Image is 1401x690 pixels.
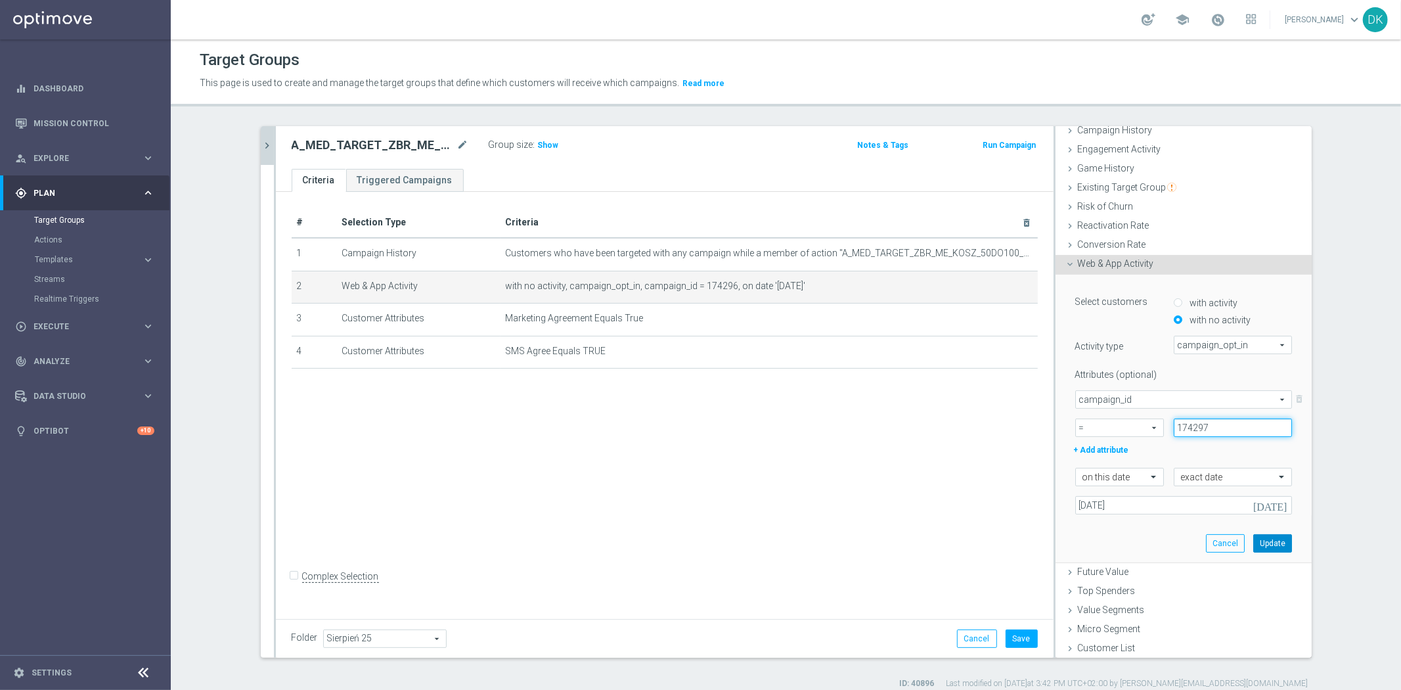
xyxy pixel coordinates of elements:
[13,667,25,679] i: settings
[1347,12,1362,27] span: keyboard_arrow_down
[1187,314,1251,326] label: with no activity
[292,336,336,369] td: 4
[14,83,155,94] button: equalizer Dashboard
[200,51,300,70] h1: Target Groups
[14,153,155,164] button: person_search Explore keyboard_arrow_right
[506,313,644,324] span: Marketing Agreement Equals True
[15,106,154,141] div: Mission Control
[33,392,142,400] span: Data Studio
[15,187,27,199] i: gps_fixed
[14,391,155,402] button: Data Studio keyboard_arrow_right
[1187,297,1238,309] label: with activity
[137,426,154,435] div: +10
[1065,336,1164,352] label: Activity type
[33,413,137,448] a: Optibot
[14,321,155,332] button: play_circle_outline Execute keyboard_arrow_right
[489,139,533,150] label: Group size
[506,217,539,227] span: Criteria
[1363,7,1388,32] div: DK
[292,208,336,238] th: #
[1078,624,1141,634] span: Micro Segment
[900,678,935,689] label: ID: 40896
[457,137,469,153] i: mode_edit
[34,269,169,289] div: Streams
[142,320,154,333] i: keyboard_arrow_right
[14,118,155,129] button: Mission Control
[533,139,535,150] label: :
[336,208,500,238] th: Selection Type
[142,355,154,367] i: keyboard_arrow_right
[34,294,137,304] a: Realtime Triggers
[538,141,559,150] span: Show
[1078,605,1145,615] span: Value Segments
[14,356,155,367] button: track_changes Analyze keyboard_arrow_right
[35,256,142,264] div: Templates
[856,138,910,152] button: Notes & Tags
[1078,144,1161,154] span: Engagement Activity
[1206,534,1245,553] button: Cancel
[292,271,336,304] td: 2
[200,78,679,88] span: This page is used to create and manage the target groups that define which customers will receive...
[14,426,155,436] button: lightbulb Optibot +10
[1253,534,1292,553] button: Update
[336,238,500,271] td: Campaign History
[15,413,154,448] div: Optibot
[1078,163,1135,173] span: Game History
[946,678,1308,689] label: Last modified on [DATE] at 3:42 PM UTC+02:00 by [PERSON_NAME][EMAIL_ADDRESS][DOMAIN_NAME]
[1078,643,1136,653] span: Customer List
[34,210,169,230] div: Target Groups
[34,215,137,225] a: Target Groups
[1253,496,1292,511] i: [DATE]
[336,336,500,369] td: Customer Attributes
[261,139,274,152] i: chevron_right
[1073,440,1168,457] label: + Add attribute
[142,390,154,402] i: keyboard_arrow_right
[292,137,455,153] h2: A_MED_TARGET_ZBR_ME_KOSZ_50DO100_020925_SMS
[1078,201,1134,212] span: Risk of Churn
[34,254,155,265] button: Templates keyboard_arrow_right
[1075,496,1292,515] input: Select date
[142,152,154,164] i: keyboard_arrow_right
[34,250,169,269] div: Templates
[15,356,27,367] i: track_changes
[336,271,500,304] td: Web & App Activity
[15,425,27,437] i: lightbulb
[142,187,154,199] i: keyboard_arrow_right
[15,187,142,199] div: Plan
[681,76,726,91] button: Read more
[292,169,346,192] a: Criteria
[34,230,169,250] div: Actions
[957,630,997,648] button: Cancel
[35,256,129,264] span: Templates
[33,357,142,365] span: Analyze
[34,274,137,285] a: Streams
[33,189,142,197] span: Plan
[261,126,274,165] button: chevron_right
[15,71,154,106] div: Dashboard
[1078,258,1154,269] span: Web & App Activity
[506,281,806,292] span: with no activity, campaign_opt_in, campaign_id = 174296, on date '[DATE]'
[15,152,142,164] div: Explore
[33,106,154,141] a: Mission Control
[292,304,336,336] td: 3
[1078,182,1176,193] span: Existing Target Group
[302,570,379,583] label: Complex Selection
[14,188,155,198] button: gps_fixed Plan keyboard_arrow_right
[1078,586,1136,596] span: Top Spenders
[15,321,27,333] i: play_circle_outline
[1174,468,1292,486] ng-select: exact date
[1078,220,1149,231] span: Reactivation Rate
[33,71,154,106] a: Dashboard
[1078,125,1153,135] span: Campaign History
[1006,630,1038,648] button: Save
[15,390,142,402] div: Data Studio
